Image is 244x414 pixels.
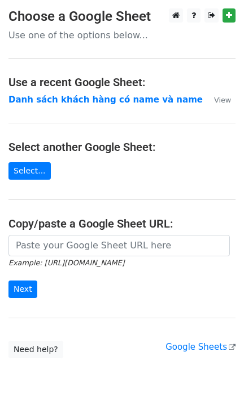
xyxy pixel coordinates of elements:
[8,281,37,298] input: Next
[8,235,230,256] input: Paste your Google Sheet URL here
[8,8,236,25] h3: Choose a Google Sheet
[8,75,236,89] h4: Use a recent Google Sheet:
[8,217,236,230] h4: Copy/paste a Google Sheet URL:
[165,342,236,352] a: Google Sheets
[8,259,124,267] small: Example: [URL][DOMAIN_NAME]
[8,341,63,358] a: Need help?
[214,96,231,104] small: View
[8,162,51,180] a: Select...
[8,140,236,154] h4: Select another Google Sheet:
[8,95,203,105] a: Danh sách khách hàng có name và name
[203,95,231,105] a: View
[8,29,236,41] p: Use one of the options below...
